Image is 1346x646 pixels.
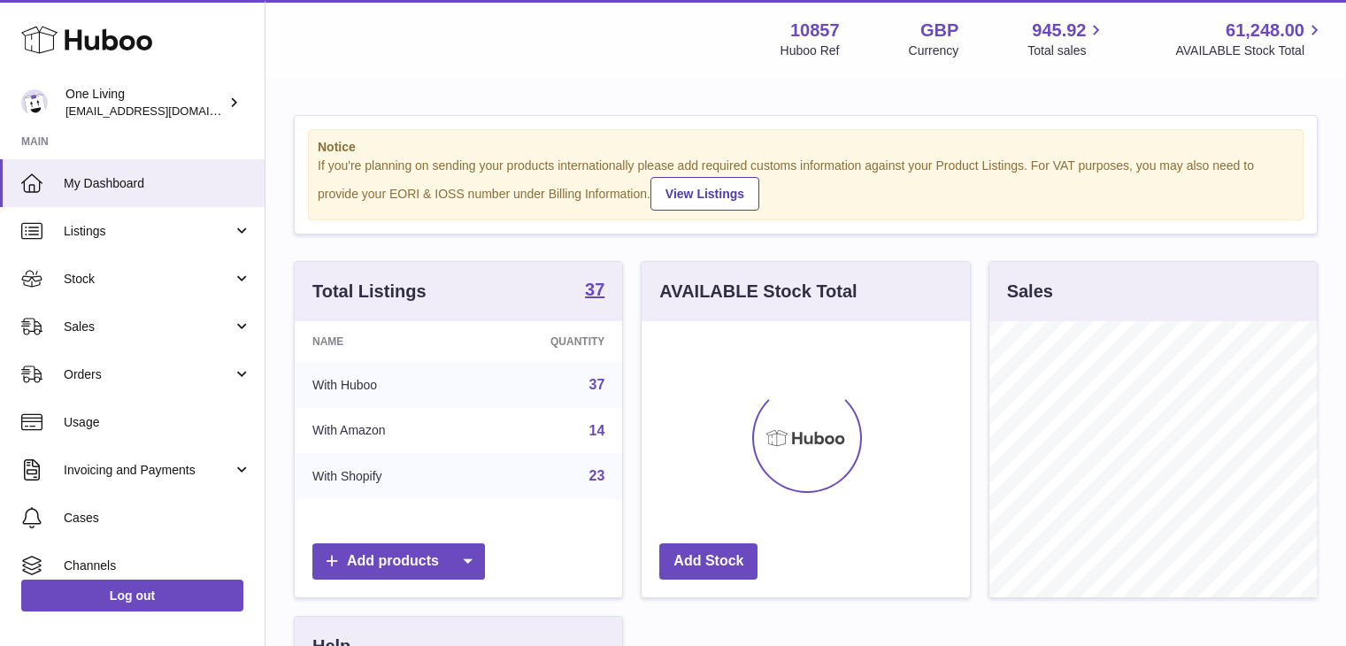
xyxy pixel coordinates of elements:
[64,319,233,335] span: Sales
[21,89,48,116] img: ben@oneliving.com
[659,543,758,580] a: Add Stock
[295,321,474,362] th: Name
[312,543,485,580] a: Add products
[64,414,251,431] span: Usage
[318,139,1294,156] strong: Notice
[65,104,260,118] span: [EMAIL_ADDRESS][DOMAIN_NAME]
[64,366,233,383] span: Orders
[1027,42,1106,59] span: Total sales
[781,42,840,59] div: Huboo Ref
[21,580,243,611] a: Log out
[920,19,958,42] strong: GBP
[64,271,233,288] span: Stock
[64,510,251,527] span: Cases
[659,280,857,304] h3: AVAILABLE Stock Total
[1007,280,1053,304] h3: Sales
[1032,19,1086,42] span: 945.92
[64,223,233,240] span: Listings
[312,280,427,304] h3: Total Listings
[64,558,251,574] span: Channels
[318,158,1294,211] div: If you're planning on sending your products internationally please add required customs informati...
[64,462,233,479] span: Invoicing and Payments
[1226,19,1304,42] span: 61,248.00
[1175,42,1325,59] span: AVAILABLE Stock Total
[585,281,604,302] a: 37
[909,42,959,59] div: Currency
[589,468,605,483] a: 23
[64,175,251,192] span: My Dashboard
[589,423,605,438] a: 14
[295,408,474,454] td: With Amazon
[1175,19,1325,59] a: 61,248.00 AVAILABLE Stock Total
[585,281,604,298] strong: 37
[65,86,225,119] div: One Living
[474,321,623,362] th: Quantity
[589,377,605,392] a: 37
[650,177,759,211] a: View Listings
[1027,19,1106,59] a: 945.92 Total sales
[295,453,474,499] td: With Shopify
[790,19,840,42] strong: 10857
[295,362,474,408] td: With Huboo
